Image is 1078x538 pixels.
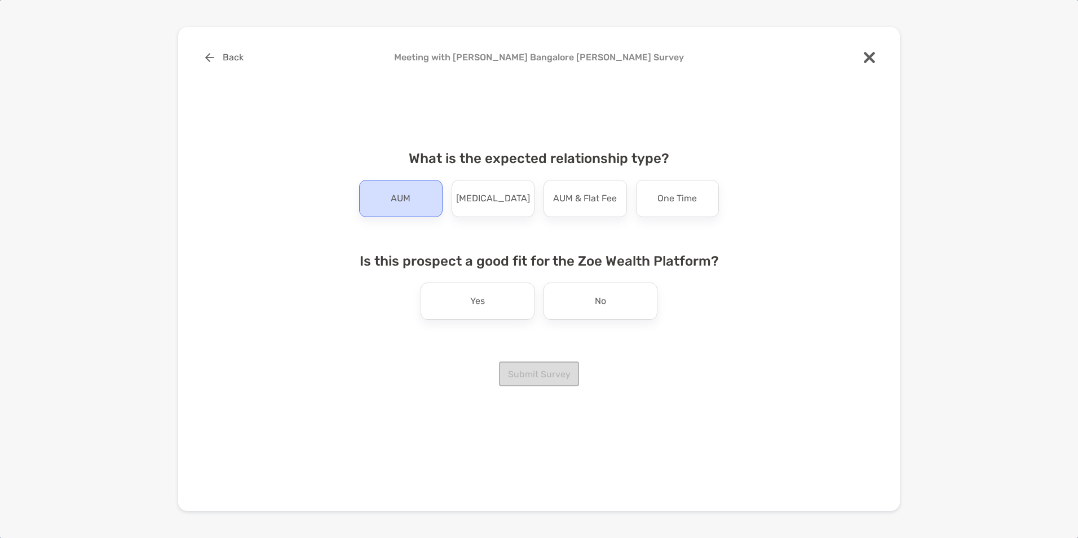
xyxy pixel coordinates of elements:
[196,52,882,63] h4: Meeting with [PERSON_NAME] Bangalore [PERSON_NAME] Survey
[350,253,728,269] h4: Is this prospect a good fit for the Zoe Wealth Platform?
[456,189,530,208] p: [MEDICAL_DATA]
[470,292,485,310] p: Yes
[864,52,875,63] img: close modal
[350,151,728,166] h4: What is the expected relationship type?
[391,189,410,208] p: AUM
[553,189,617,208] p: AUM & Flat Fee
[205,53,214,62] img: button icon
[595,292,606,310] p: No
[196,45,252,70] button: Back
[657,189,697,208] p: One Time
